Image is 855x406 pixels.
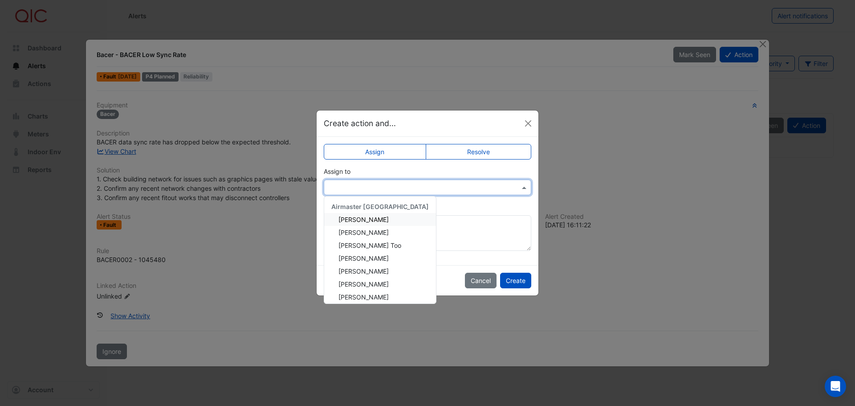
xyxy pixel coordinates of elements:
label: Assign [324,144,426,160]
div: Open Intercom Messenger [825,376,846,397]
span: [PERSON_NAME] Too [338,242,401,249]
span: [PERSON_NAME] [338,229,389,236]
label: Assign to [324,167,350,176]
h5: Create action and... [324,118,396,129]
span: [PERSON_NAME] [338,254,389,262]
div: Options List [324,197,436,303]
span: [PERSON_NAME] [338,280,389,288]
button: Cancel [465,273,497,288]
span: Airmaster [GEOGRAPHIC_DATA] [331,203,429,210]
label: Resolve [426,144,532,160]
button: Create [500,273,531,288]
span: [PERSON_NAME] [338,267,389,275]
button: Close [521,117,535,130]
span: [PERSON_NAME] [338,216,389,223]
span: [PERSON_NAME] [338,293,389,301]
